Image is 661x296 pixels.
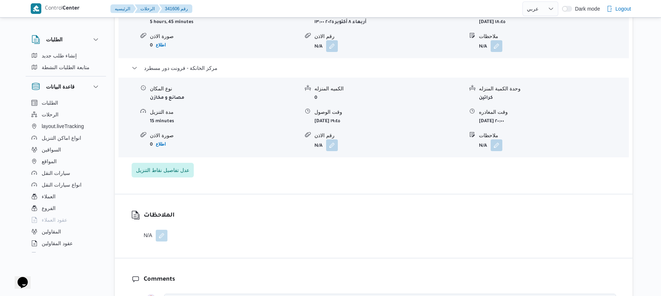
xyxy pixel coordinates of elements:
[29,132,103,144] button: انواع اماكن التنزيل
[314,132,464,139] div: رقم الاذن
[110,4,136,13] button: الرئيسيه
[615,4,631,13] span: Logout
[42,63,90,72] span: متابعة الطلبات النشطة
[150,132,299,139] div: صورة الاذن
[150,142,153,147] b: 0
[31,3,41,14] img: X8yXhbKr1z7QwAAAABJRU5ErkJggg==
[29,120,103,132] button: layout.liveTracking
[135,4,160,13] button: الرحلات
[132,163,194,177] button: عدل تفاصيل نقاط التنزيل
[150,108,299,116] div: مدة التنزيل
[479,119,504,124] b: [DATE] ٢٠:٠٠
[314,143,322,149] b: N/A
[42,134,81,142] span: انواع اماكن التنزيل
[46,35,63,44] h3: الطلبات
[150,20,193,25] b: 5 hours, 45 minutes
[479,85,628,93] div: وحدة الكمية المنزله
[42,204,56,213] span: الفروع
[150,43,153,48] b: 0
[42,169,70,177] span: سيارات النقل
[156,42,166,48] b: اطلاع
[42,192,56,201] span: العملاء
[572,6,600,12] span: Dark mode
[314,33,464,40] div: رقم الاذن
[42,145,61,154] span: السواقين
[150,85,299,93] div: نوع المكان
[31,35,100,44] button: الطلبات
[153,41,169,49] button: اطلاع
[604,1,634,16] button: Logout
[42,216,67,224] span: عقود العملاء
[42,110,58,119] span: الرحلات
[26,50,106,76] div: الطلبات
[150,95,184,101] b: مصانع و مخازن
[7,267,31,289] iframe: chat widget
[29,237,103,249] button: عقود المقاولين
[26,97,106,255] div: قاعدة البيانات
[156,142,166,147] b: اطلاع
[42,98,58,107] span: الطلبات
[314,95,317,101] b: 0
[144,275,616,285] h3: Comments
[29,156,103,167] button: المواقع
[42,239,73,248] span: عقود المقاولين
[42,251,72,259] span: اجهزة التليفون
[144,64,218,72] span: مركز الخانكة - فرونت دور مسطرد
[150,33,299,40] div: صورة الاذن
[42,180,82,189] span: انواع سيارات النقل
[479,143,487,149] b: N/A
[144,230,175,241] div: N/A
[29,226,103,237] button: المقاولين
[159,4,192,13] button: 341606 رقم
[132,64,616,72] button: مركز الخانكة - فرونت دور مسطرد
[31,82,100,91] button: قاعدة البيانات
[479,95,493,101] b: كراتين
[153,140,169,149] button: اطلاع
[479,108,628,116] div: وقت المغادره
[479,44,487,49] b: N/A
[29,179,103,191] button: انواع سيارات النقل
[314,20,366,25] b: أربعاء ٨ أكتوبر ٢٠٢٥ ١٣:٠٠
[63,6,80,12] b: Center
[314,119,340,124] b: [DATE] ١٩:٤٥
[150,119,174,124] b: 15 minutes
[29,50,103,61] button: إنشاء طلب جديد
[29,61,103,73] button: متابعة الطلبات النشطة
[29,109,103,120] button: الرحلات
[314,44,322,49] b: N/A
[29,167,103,179] button: سيارات النقل
[46,82,75,91] h3: قاعدة البيانات
[42,51,77,60] span: إنشاء طلب جديد
[29,249,103,261] button: اجهزة التليفون
[42,227,61,236] span: المقاولين
[29,97,103,109] button: الطلبات
[144,211,175,221] h3: الملاحظات
[29,202,103,214] button: الفروع
[118,78,629,157] div: مركز الخانكة - فرونت دور مسطرد
[29,214,103,226] button: عقود العملاء
[314,85,464,93] div: الكميه المنزله
[136,166,189,175] span: عدل تفاصيل نقاط التنزيل
[314,108,464,116] div: وقت الوصول
[29,191,103,202] button: العملاء
[479,33,628,40] div: ملاحظات
[42,122,84,131] span: layout.liveTracking
[479,20,505,25] b: [DATE] ١٨:٤٥
[479,132,628,139] div: ملاحظات
[29,144,103,156] button: السواقين
[42,157,57,166] span: المواقع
